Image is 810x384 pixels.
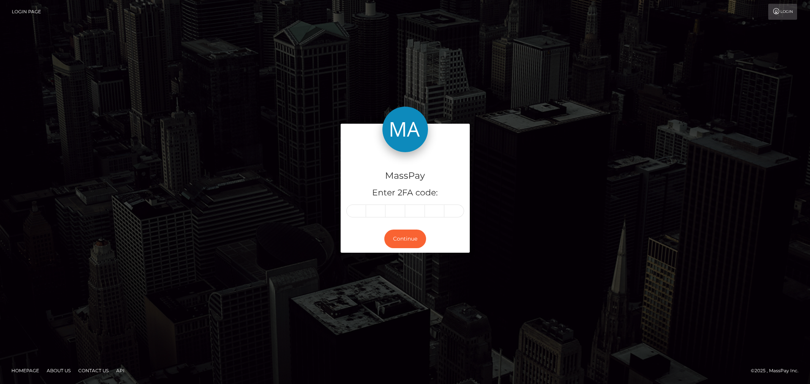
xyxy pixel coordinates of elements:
[768,4,797,20] a: Login
[751,367,804,375] div: © 2025 , MassPay Inc.
[12,4,41,20] a: Login Page
[382,107,428,152] img: MassPay
[346,169,464,183] h4: MassPay
[8,365,42,376] a: Homepage
[346,187,464,199] h5: Enter 2FA code:
[384,230,426,248] button: Continue
[75,365,112,376] a: Contact Us
[44,365,74,376] a: About Us
[113,365,128,376] a: API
